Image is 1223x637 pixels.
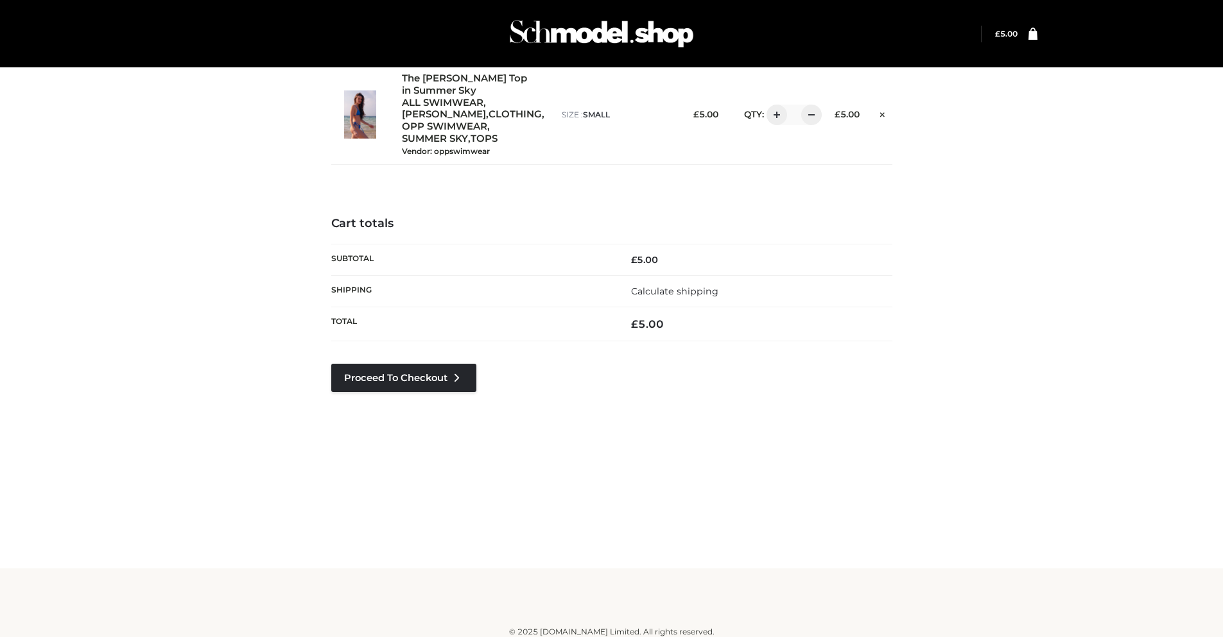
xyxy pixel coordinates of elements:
a: SUMMER SKY [402,133,468,145]
div: QTY: [731,105,813,125]
th: Shipping [331,276,612,307]
span: £ [693,109,699,119]
span: SMALL [583,110,610,119]
small: Vendor: oppswimwear [402,146,490,156]
a: TOPS [471,133,498,145]
div: , , , , , [402,72,549,157]
span: £ [631,318,638,330]
a: CLOTHING [489,108,542,121]
a: Remove this item [872,105,892,121]
img: Schmodel Admin 964 [505,8,698,59]
bdi: 5.00 [835,109,860,119]
p: size : [562,109,672,121]
a: The [PERSON_NAME] Top in Summer Sky [402,72,534,97]
a: Calculate shipping [631,285,718,297]
a: OPP SWIMWEAR [402,121,487,133]
a: [PERSON_NAME] [402,108,486,121]
a: £5.00 [995,29,1018,38]
span: £ [631,254,637,266]
th: Total [331,307,612,341]
bdi: 5.00 [995,29,1018,38]
bdi: 5.00 [631,254,658,266]
span: £ [835,109,840,119]
th: Subtotal [331,244,612,275]
bdi: 5.00 [693,109,718,119]
span: £ [995,29,1000,38]
a: Proceed to Checkout [331,364,476,392]
a: ALL SWIMWEAR [402,97,483,109]
bdi: 5.00 [631,318,664,330]
h4: Cart totals [331,217,892,231]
